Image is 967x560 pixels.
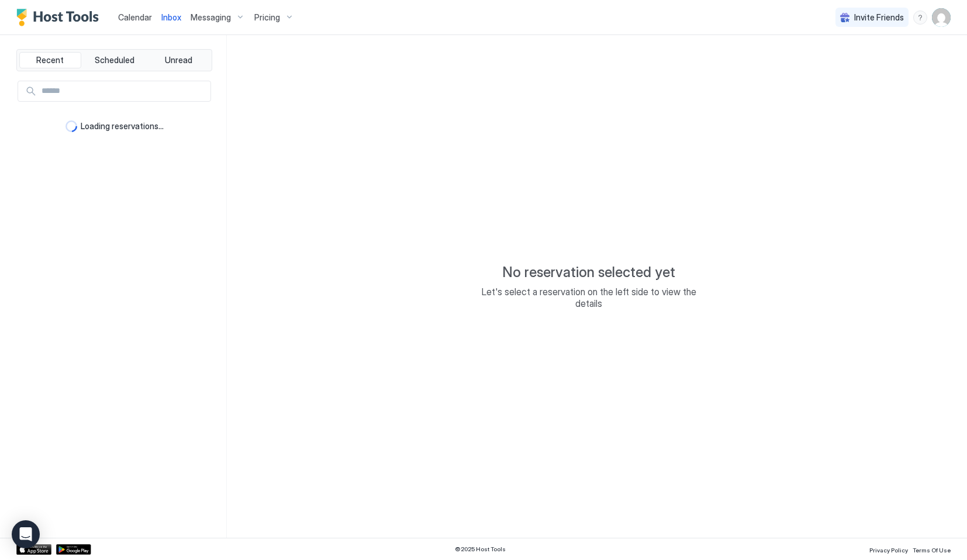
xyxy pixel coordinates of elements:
[913,543,951,555] a: Terms Of Use
[869,547,908,554] span: Privacy Policy
[502,264,675,281] span: No reservation selected yet
[165,55,192,65] span: Unread
[81,121,164,132] span: Loading reservations...
[913,547,951,554] span: Terms Of Use
[84,52,146,68] button: Scheduled
[254,12,280,23] span: Pricing
[36,55,64,65] span: Recent
[12,520,40,548] div: Open Intercom Messenger
[56,544,91,555] a: Google Play Store
[37,81,210,101] input: Input Field
[913,11,927,25] div: menu
[19,52,81,68] button: Recent
[16,9,104,26] a: Host Tools Logo
[854,12,904,23] span: Invite Friends
[118,11,152,23] a: Calendar
[147,52,209,68] button: Unread
[161,11,181,23] a: Inbox
[95,55,134,65] span: Scheduled
[16,49,212,71] div: tab-group
[118,12,152,22] span: Calendar
[16,544,51,555] a: App Store
[455,545,506,553] span: © 2025 Host Tools
[161,12,181,22] span: Inbox
[65,120,77,132] div: loading
[191,12,231,23] span: Messaging
[472,286,706,309] span: Let's select a reservation on the left side to view the details
[869,543,908,555] a: Privacy Policy
[932,8,951,27] div: User profile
